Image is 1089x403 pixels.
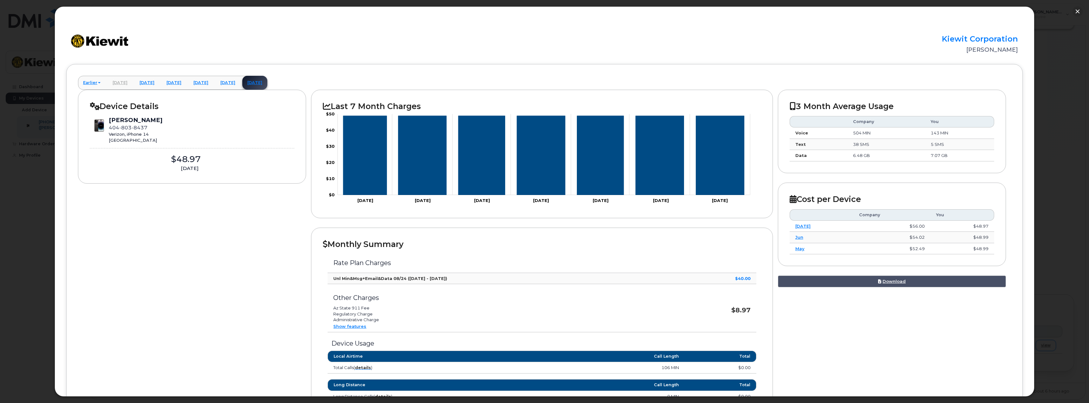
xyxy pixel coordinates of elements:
iframe: Messenger Launcher [1061,375,1084,398]
th: Call Length [506,351,685,362]
h3: Device Usage [328,340,756,347]
th: Local Airtime [328,351,506,362]
th: Total [685,351,756,362]
a: Show features [333,324,366,329]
